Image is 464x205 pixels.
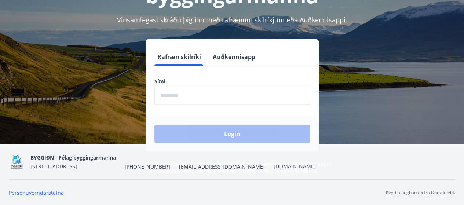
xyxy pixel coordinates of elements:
[30,163,77,170] span: [STREET_ADDRESS]
[9,189,64,196] a: Persónuverndarstefna
[30,154,116,161] span: BYGGIÐN - Félag byggingarmanna
[274,163,316,170] a: [DOMAIN_NAME]
[125,163,170,171] span: [PHONE_NUMBER]
[386,189,455,196] p: Keyrt á hugbúnaði frá Dorado ehf.
[9,154,25,170] img: BKlGVmlTW1Qrz68WFGMFQUcXHWdQd7yePWMkvn3i.png
[154,78,310,85] label: Sími
[179,163,265,171] span: [EMAIL_ADDRESS][DOMAIN_NAME]
[210,48,258,66] button: Auðkennisapp
[178,168,233,175] a: Persónuverndarstefna
[154,48,204,66] button: Rafræn skilríki
[117,15,347,24] span: Vinsamlegast skráðu þig inn með rafrænum skilríkjum eða Auðkennisappi.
